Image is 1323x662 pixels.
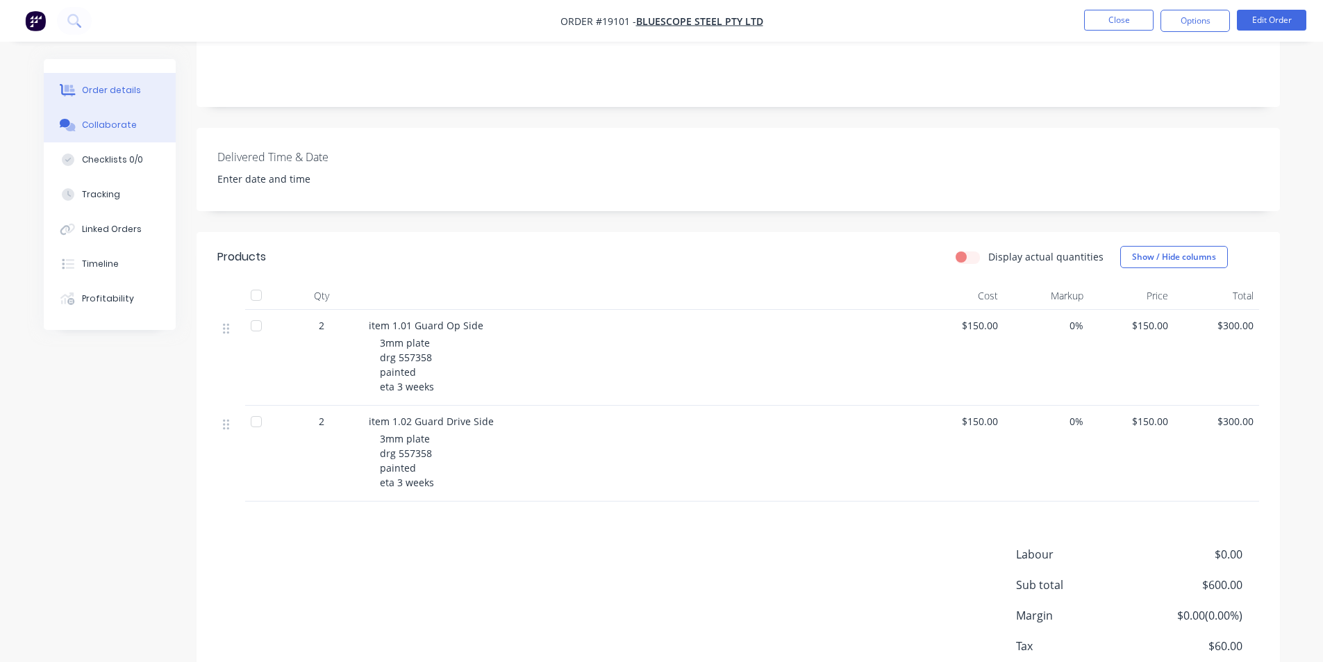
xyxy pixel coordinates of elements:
span: Tax [1016,638,1140,654]
div: Qty [280,282,363,310]
button: Collaborate [44,108,176,142]
div: Products [217,249,266,265]
span: $300.00 [1179,414,1254,429]
button: Tracking [44,177,176,212]
div: Profitability [82,292,134,305]
a: BlueScope Steel Pty Ltd [636,15,763,28]
button: Timeline [44,247,176,281]
span: Margin [1016,607,1140,624]
span: $150.00 [924,414,999,429]
div: Tracking [82,188,120,201]
span: 3mm plate drg 557358 painted eta 3 weeks [380,336,434,393]
button: Edit Order [1237,10,1306,31]
span: Labour [1016,546,1140,563]
button: Options [1160,10,1230,32]
button: Close [1084,10,1154,31]
button: Show / Hide columns [1120,246,1228,268]
span: $150.00 [1095,318,1169,333]
button: Order details [44,73,176,108]
span: 3mm plate drg 557358 painted eta 3 weeks [380,432,434,489]
div: Order details [82,84,141,97]
button: Linked Orders [44,212,176,247]
div: Total [1174,282,1259,310]
span: $0.00 ( 0.00 %) [1139,607,1242,624]
button: Checklists 0/0 [44,142,176,177]
label: Delivered Time & Date [217,149,391,165]
span: Order #19101 - [560,15,636,28]
div: Markup [1004,282,1089,310]
span: 2 [319,318,324,333]
button: Profitability [44,281,176,316]
span: 2 [319,414,324,429]
div: Collaborate [82,119,137,131]
div: Linked Orders [82,223,142,235]
span: $150.00 [1095,414,1169,429]
span: $0.00 [1139,546,1242,563]
span: item 1.01 Guard Op Side [369,319,483,332]
span: Sub total [1016,577,1140,593]
span: 0% [1009,414,1083,429]
span: $150.00 [924,318,999,333]
div: Timeline [82,258,119,270]
div: Cost [919,282,1004,310]
span: $600.00 [1139,577,1242,593]
span: $300.00 [1179,318,1254,333]
span: item 1.02 Guard Drive Side [369,415,494,428]
input: Enter date and time [208,169,381,190]
label: Display actual quantities [988,249,1104,264]
div: Checklists 0/0 [82,154,143,166]
span: 0% [1009,318,1083,333]
span: $60.00 [1139,638,1242,654]
img: Factory [25,10,46,31]
div: Price [1089,282,1174,310]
